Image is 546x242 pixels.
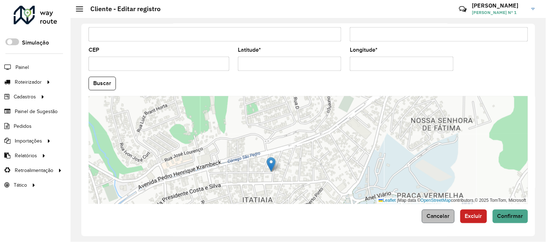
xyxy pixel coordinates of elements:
[267,157,276,172] img: Marker
[238,46,261,54] label: Latitude
[422,210,455,223] button: Cancelar
[15,64,29,71] span: Painel
[15,152,37,159] span: Relatórios
[427,213,450,219] span: Cancelar
[493,210,528,223] button: Confirmar
[89,77,116,90] button: Buscar
[379,198,396,203] a: Leaflet
[14,93,36,101] span: Cadastros
[83,5,161,13] h2: Cliente - Editar registro
[22,38,49,47] label: Simulação
[89,46,99,54] label: CEP
[460,210,487,223] button: Excluir
[14,122,32,130] span: Pedidos
[15,108,58,115] span: Painel de Sugestão
[15,137,42,145] span: Importações
[14,181,27,189] span: Tático
[350,46,378,54] label: Longitude
[15,167,53,174] span: Retroalimentação
[377,198,528,204] div: Map data © contributors,© 2025 TomTom, Microsoft
[397,198,398,203] span: |
[472,9,526,16] span: [PERSON_NAME] Nº 1
[421,198,451,203] a: OpenStreetMap
[15,78,42,86] span: Roteirizador
[465,213,482,219] span: Excluir
[472,2,526,9] h3: [PERSON_NAME]
[497,213,523,219] span: Confirmar
[455,1,470,17] a: Contato Rápido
